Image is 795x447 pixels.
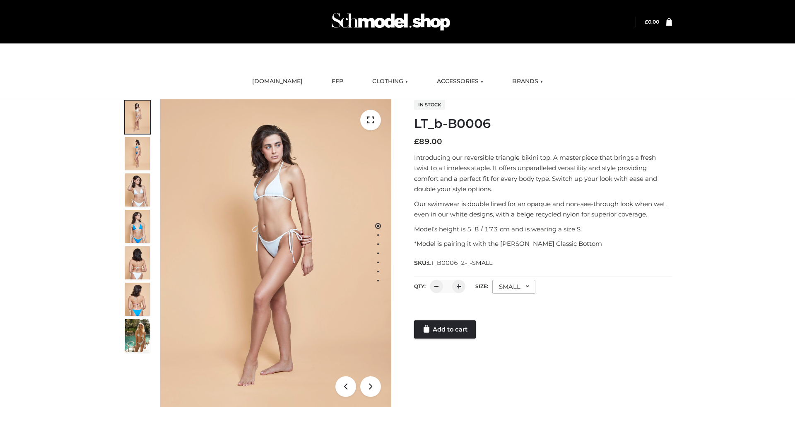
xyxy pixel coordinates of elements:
[414,137,419,146] span: £
[475,283,488,289] label: Size:
[414,258,493,268] span: SKU:
[329,5,453,38] img: Schmodel Admin 964
[431,72,489,91] a: ACCESSORIES
[125,173,150,207] img: ArielClassicBikiniTop_CloudNine_AzureSky_OW114ECO_3-scaled.jpg
[645,19,659,25] a: £0.00
[414,283,426,289] label: QTY:
[414,238,672,249] p: *Model is pairing it with the [PERSON_NAME] Classic Bottom
[414,224,672,235] p: Model’s height is 5 ‘8 / 173 cm and is wearing a size S.
[645,19,659,25] bdi: 0.00
[160,99,391,407] img: ArielClassicBikiniTop_CloudNine_AzureSky_OW114ECO_1
[246,72,309,91] a: [DOMAIN_NAME]
[414,100,445,110] span: In stock
[125,137,150,170] img: ArielClassicBikiniTop_CloudNine_AzureSky_OW114ECO_2-scaled.jpg
[325,72,349,91] a: FFP
[414,199,672,220] p: Our swimwear is double lined for an opaque and non-see-through look when wet, even in our white d...
[428,259,492,267] span: LT_B0006_2-_-SMALL
[414,152,672,195] p: Introducing our reversible triangle bikini top. A masterpiece that brings a fresh twist to a time...
[506,72,549,91] a: BRANDS
[125,319,150,352] img: Arieltop_CloudNine_AzureSky2.jpg
[492,280,535,294] div: SMALL
[414,116,672,131] h1: LT_b-B0006
[366,72,414,91] a: CLOTHING
[414,320,476,339] a: Add to cart
[125,283,150,316] img: ArielClassicBikiniTop_CloudNine_AzureSky_OW114ECO_8-scaled.jpg
[125,246,150,279] img: ArielClassicBikiniTop_CloudNine_AzureSky_OW114ECO_7-scaled.jpg
[125,101,150,134] img: ArielClassicBikiniTop_CloudNine_AzureSky_OW114ECO_1-scaled.jpg
[414,137,442,146] bdi: 89.00
[125,210,150,243] img: ArielClassicBikiniTop_CloudNine_AzureSky_OW114ECO_4-scaled.jpg
[645,19,648,25] span: £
